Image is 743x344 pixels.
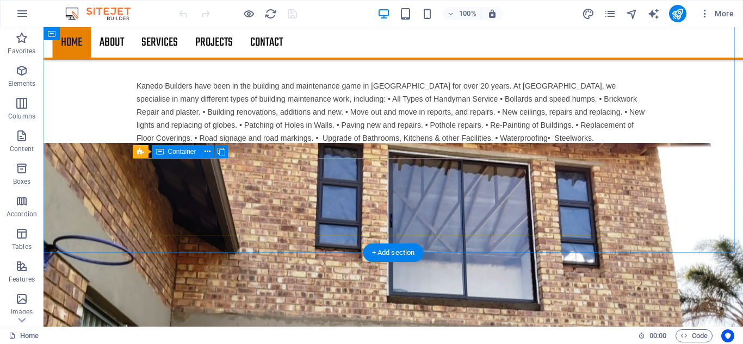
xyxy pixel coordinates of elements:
[10,145,34,153] p: Content
[626,8,638,20] i: Navigator
[647,7,660,20] button: text_generator
[9,329,39,342] a: Click to cancel selection. Double-click to open Pages
[604,7,617,20] button: pages
[649,329,666,342] span: 00 00
[8,112,35,121] p: Columns
[7,210,37,218] p: Accordion
[699,8,734,19] span: More
[264,7,277,20] button: reload
[8,79,36,88] p: Elements
[647,8,660,20] i: AI Writer
[582,8,595,20] i: Design (Ctrl+Alt+Y)
[9,275,35,284] p: Features
[638,329,667,342] h6: Session time
[680,329,708,342] span: Code
[695,5,738,22] button: More
[242,7,255,20] button: Click here to leave preview mode and continue editing
[604,8,616,20] i: Pages (Ctrl+Alt+S)
[676,329,713,342] button: Code
[63,7,144,20] img: Editor Logo
[363,243,424,262] div: + Add section
[264,8,277,20] i: Reload page
[443,7,481,20] button: 100%
[721,329,734,342] button: Usercentrics
[626,7,639,20] button: navigator
[12,242,32,251] p: Tables
[669,5,686,22] button: publish
[13,177,31,186] p: Boxes
[671,8,684,20] i: Publish
[8,47,35,55] p: Favorites
[582,7,595,20] button: design
[168,148,196,155] span: Container
[487,9,497,18] i: On resize automatically adjust zoom level to fit chosen device.
[11,308,33,316] p: Images
[657,332,659,340] span: :
[459,7,476,20] h6: 100%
